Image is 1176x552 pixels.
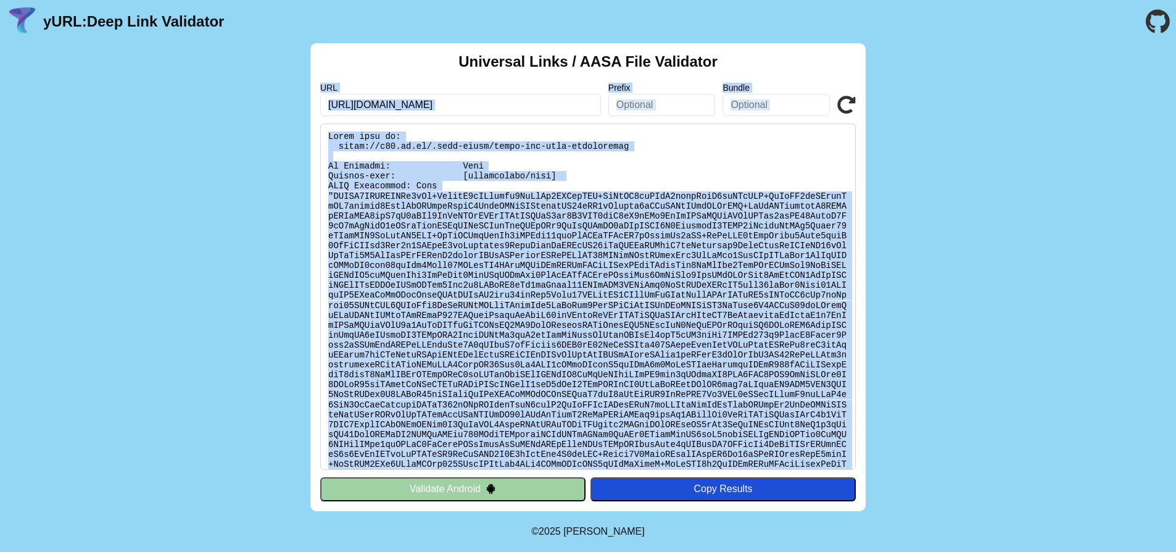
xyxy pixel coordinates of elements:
[320,477,586,501] button: Validate Android
[6,6,38,38] img: yURL Logo
[723,94,830,116] input: Optional
[597,483,850,495] div: Copy Results
[723,83,830,93] label: Bundle
[320,94,601,116] input: Required
[458,53,718,70] h2: Universal Links / AASA File Validator
[43,13,224,30] a: yURL:Deep Link Validator
[563,526,645,537] a: Michael Ibragimchayev's Personal Site
[486,483,496,494] img: droidIcon.svg
[320,123,856,470] pre: Lorem ipsu do: sitam://c80.ad.el/.sedd-eiusm/tempo-inc-utla-etdoloremag Al Enimadmi: Veni Quisnos...
[590,477,856,501] button: Copy Results
[608,83,716,93] label: Prefix
[320,83,601,93] label: URL
[539,526,561,537] span: 2025
[531,511,644,552] footer: ©
[608,94,716,116] input: Optional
